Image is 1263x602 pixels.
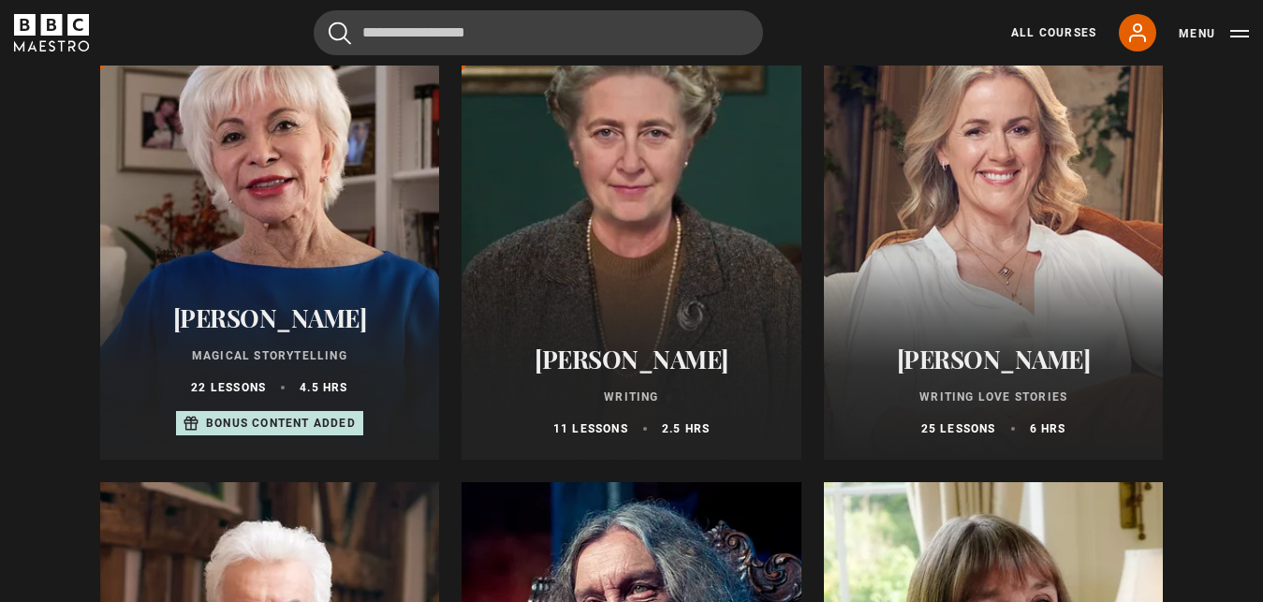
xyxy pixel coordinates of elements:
p: 25 lessons [921,420,996,437]
a: [PERSON_NAME] Writing 11 lessons 2.5 hrs New [462,10,801,460]
p: Magical Storytelling [123,347,418,364]
svg: BBC Maestro [14,14,89,51]
button: Toggle navigation [1179,24,1249,43]
p: 22 lessons [191,379,266,396]
p: Bonus content added [206,415,356,432]
h2: [PERSON_NAME] [123,303,418,332]
p: 11 lessons [553,420,628,437]
button: Submit the search query [329,22,351,45]
p: 2.5 hrs [662,420,710,437]
p: 6 hrs [1030,420,1066,437]
h2: [PERSON_NAME] [484,345,779,374]
input: Search [314,10,763,55]
p: Writing Love Stories [846,389,1141,405]
h2: [PERSON_NAME] [846,345,1141,374]
a: [PERSON_NAME] Writing Love Stories 25 lessons 6 hrs [824,10,1164,460]
p: Writing [484,389,779,405]
p: 4.5 hrs [300,379,347,396]
a: [PERSON_NAME] Magical Storytelling 22 lessons 4.5 hrs Bonus content added New [100,10,440,460]
a: All Courses [1011,24,1096,41]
